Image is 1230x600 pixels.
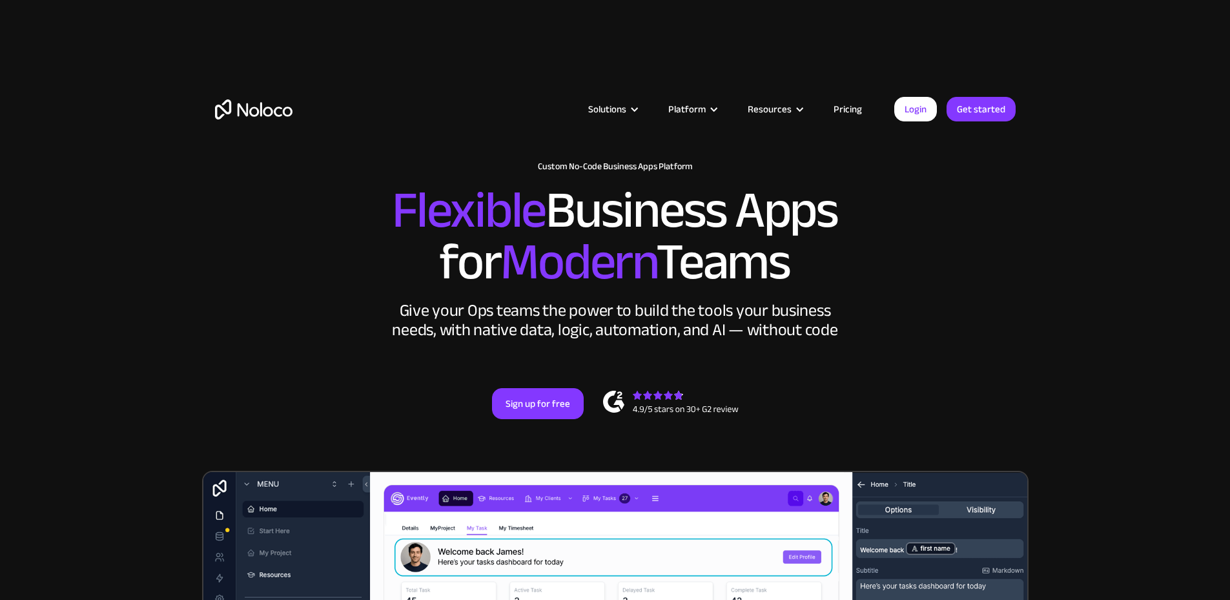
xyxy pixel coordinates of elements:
[389,301,841,340] div: Give your Ops teams the power to build the tools your business needs, with native data, logic, au...
[817,101,878,118] a: Pricing
[894,97,937,121] a: Login
[947,97,1016,121] a: Get started
[500,214,656,310] span: Modern
[652,101,732,118] div: Platform
[215,99,292,119] a: home
[215,185,1016,288] h2: Business Apps for Teams
[732,101,817,118] div: Resources
[748,101,792,118] div: Resources
[492,388,584,419] a: Sign up for free
[668,101,706,118] div: Platform
[572,101,652,118] div: Solutions
[392,162,546,258] span: Flexible
[588,101,626,118] div: Solutions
